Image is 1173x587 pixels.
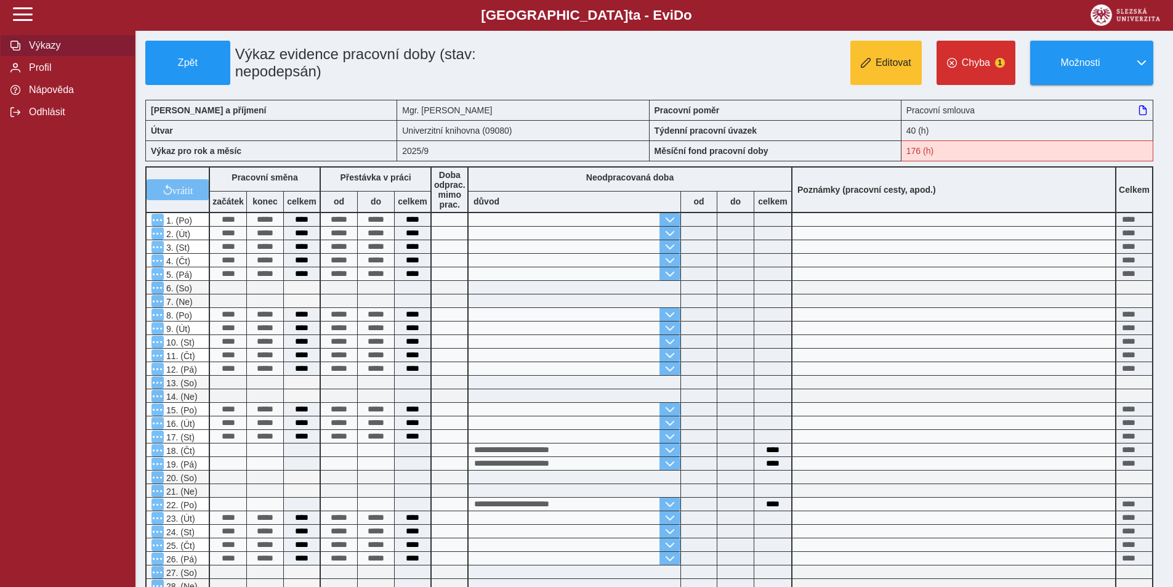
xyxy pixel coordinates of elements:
button: Menu [151,485,164,497]
span: 6. (So) [164,283,192,293]
button: Menu [151,309,164,321]
b: od [321,196,357,206]
button: Možnosti [1030,41,1130,85]
span: 7. (Ne) [164,297,193,307]
b: Neodpracovaná doba [586,172,674,182]
b: konec [247,196,283,206]
button: Menu [151,295,164,307]
button: Menu [151,254,164,267]
b: Výkaz pro rok a měsíc [151,146,241,156]
span: Nápověda [25,84,125,95]
span: t [628,7,632,23]
button: Menu [151,539,164,551]
b: Týdenní pracovní úvazek [655,126,757,136]
span: 13. (So) [164,378,197,388]
b: do [717,196,754,206]
span: 1. (Po) [164,216,192,225]
b: Útvar [151,126,173,136]
button: Menu [151,227,164,240]
span: Editovat [876,57,911,68]
b: důvod [474,196,499,206]
b: Pracovní poměr [655,105,720,115]
span: 4. (Čt) [164,256,190,266]
button: Menu [151,390,164,402]
span: 24. (St) [164,527,195,537]
span: Chyba [962,57,990,68]
h1: Výkaz evidence pracovní doby (stav: nepodepsán) [230,41,570,85]
span: 2. (Út) [164,229,190,239]
b: Poznámky (pracovní cesty, apod.) [792,185,941,195]
span: Zpět [151,57,225,68]
span: 18. (Čt) [164,446,195,456]
b: Pracovní směna [232,172,297,182]
span: 8. (Po) [164,310,192,320]
b: do [358,196,394,206]
span: 19. (Pá) [164,459,197,469]
span: 11. (Čt) [164,351,195,361]
span: 25. (Čt) [164,541,195,551]
span: 17. (St) [164,432,195,442]
button: Menu [151,431,164,443]
button: Menu [151,214,164,226]
b: [GEOGRAPHIC_DATA] a - Evi [37,7,1136,23]
div: Fond pracovní doby (176 h) a součet hodin (168 h) se neshodují! [901,140,1153,161]
span: Profil [25,62,125,73]
div: 40 (h) [901,120,1153,140]
span: o [683,7,692,23]
button: Menu [151,525,164,538]
button: Menu [151,566,164,578]
b: od [681,196,717,206]
img: logo_web_su.png [1090,4,1160,26]
span: 20. (So) [164,473,197,483]
button: Menu [151,268,164,280]
span: 26. (Pá) [164,554,197,564]
span: 16. (Út) [164,419,195,429]
button: Zpět [145,41,230,85]
button: Menu [151,241,164,253]
b: celkem [754,196,791,206]
div: 2025/9 [397,140,649,161]
span: 15. (Po) [164,405,197,415]
span: 10. (St) [164,338,195,347]
button: Menu [151,363,164,375]
span: Odhlásit [25,107,125,118]
button: Menu [151,417,164,429]
span: vrátit [172,185,193,195]
button: Menu [151,336,164,348]
b: Měsíční fond pracovní doby [655,146,768,156]
span: 27. (So) [164,568,197,578]
span: Výkazy [25,40,125,51]
b: Celkem [1119,185,1150,195]
button: Menu [151,349,164,362]
span: 14. (Ne) [164,392,198,402]
span: 12. (Pá) [164,365,197,374]
button: Menu [151,376,164,389]
b: začátek [210,196,246,206]
b: Doba odprac. mimo prac. [434,170,466,209]
span: 22. (Po) [164,500,197,510]
b: celkem [284,196,320,206]
button: Editovat [850,41,922,85]
button: Menu [151,498,164,511]
div: Pracovní smlouva [901,100,1153,120]
button: Menu [151,471,164,484]
span: 23. (Út) [164,514,195,524]
span: Možnosti [1041,57,1120,68]
b: [PERSON_NAME] a příjmení [151,105,266,115]
span: 5. (Pá) [164,270,192,280]
span: 9. (Út) [164,324,190,334]
span: 1 [995,58,1005,68]
button: Menu [151,322,164,334]
button: Menu [151,553,164,565]
button: Menu [151,281,164,294]
div: Mgr. [PERSON_NAME] [397,100,649,120]
button: Menu [151,458,164,470]
button: vrátit [147,179,209,200]
b: Přestávka v práci [340,172,411,182]
span: 3. (St) [164,243,190,253]
span: D [674,7,683,23]
button: Menu [151,403,164,416]
b: celkem [395,196,430,206]
button: Menu [151,444,164,456]
div: Univerzitní knihovna (09080) [397,120,649,140]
